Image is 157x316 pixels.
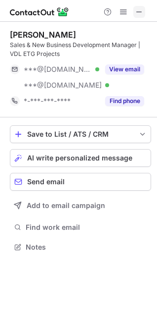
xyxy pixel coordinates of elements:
[10,30,76,40] div: [PERSON_NAME]
[24,65,92,74] span: ***@[DOMAIN_NAME]
[105,96,144,106] button: Reveal Button
[10,197,151,214] button: Add to email campaign
[10,149,151,167] button: AI write personalized message
[24,81,102,90] span: ***@[DOMAIN_NAME]
[10,6,69,18] img: ContactOut v5.3.10
[10,173,151,191] button: Send email
[26,223,147,232] span: Find work email
[105,64,144,74] button: Reveal Button
[10,125,151,143] button: save-profile-one-click
[10,240,151,254] button: Notes
[10,220,151,234] button: Find work email
[27,154,132,162] span: AI write personalized message
[10,41,151,58] div: Sales & New Business Development Manager | VDL ETG Projects
[27,178,65,186] span: Send email
[26,243,147,252] span: Notes
[27,202,105,210] span: Add to email campaign
[27,130,134,138] div: Save to List / ATS / CRM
